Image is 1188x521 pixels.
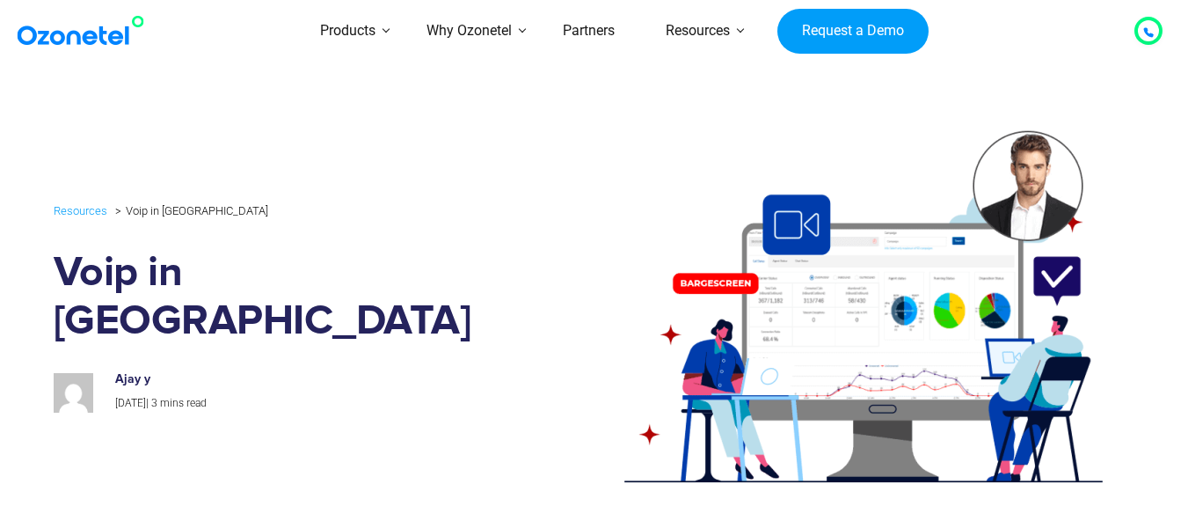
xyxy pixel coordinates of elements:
[54,201,107,221] a: Resources
[115,397,146,409] span: [DATE]
[54,249,505,346] h1: Voip in [GEOGRAPHIC_DATA]
[115,394,486,414] p: |
[111,200,268,222] li: Voip in [GEOGRAPHIC_DATA]
[115,372,486,387] h6: Ajay y
[54,373,93,413] img: ca79e7ff75a4a49ece3c360be6bc1c9ae11b1190ab38fa3a42769ffe2efab0fe
[151,397,157,409] span: 3
[160,397,207,409] span: mins read
[777,9,928,55] a: Request a Demo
